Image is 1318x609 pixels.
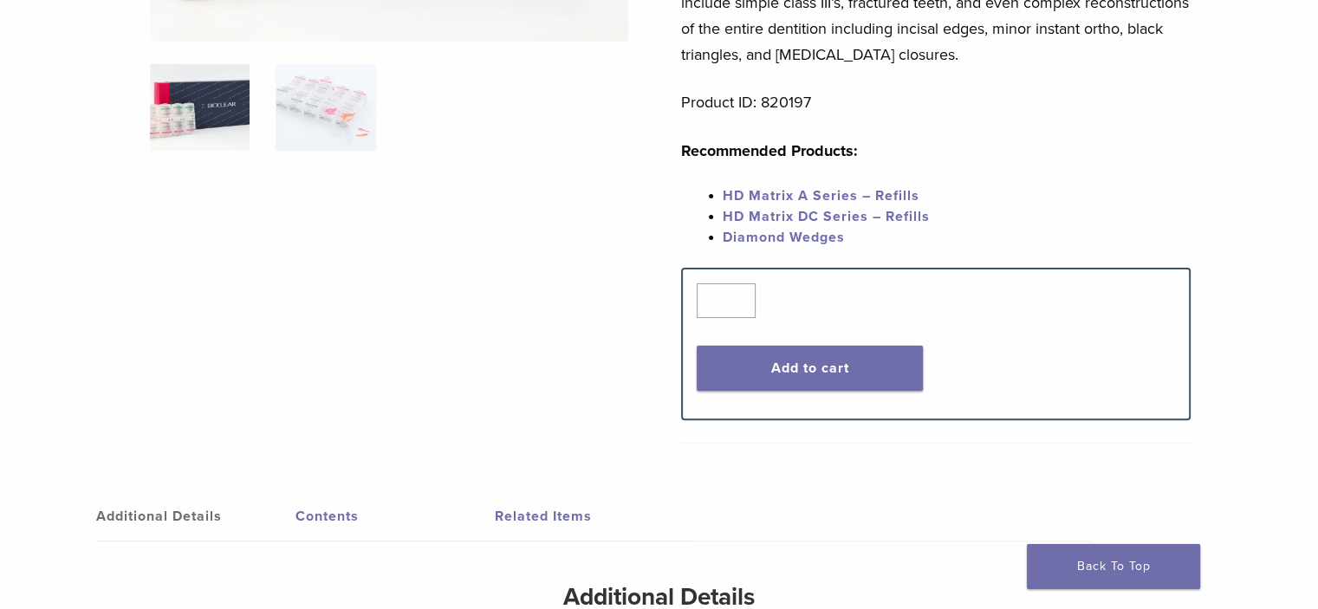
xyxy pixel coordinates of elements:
a: Additional Details [96,492,295,541]
a: Back To Top [1027,544,1200,589]
a: Contents [295,492,495,541]
img: Complete HD Anterior Kit - Image 2 [276,64,375,151]
img: IMG_8088-1-324x324.jpg [150,64,250,151]
p: Product ID: 820197 [681,89,1191,115]
strong: Recommended Products: [681,141,858,160]
a: HD Matrix A Series – Refills [723,187,919,204]
a: HD Matrix DC Series – Refills [723,208,930,225]
button: Add to cart [697,346,923,391]
a: Related Items [495,492,694,541]
a: Diamond Wedges [723,229,845,246]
